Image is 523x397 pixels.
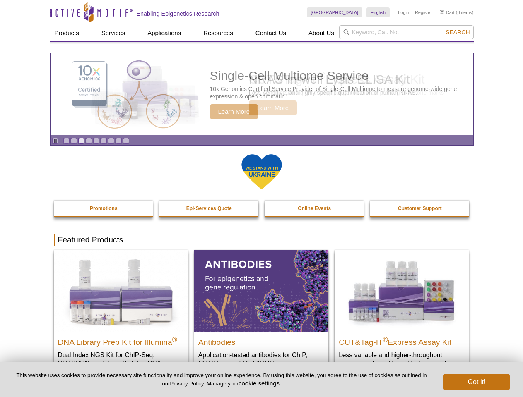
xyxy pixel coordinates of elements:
[440,7,474,17] li: (0 items)
[58,334,184,347] h2: DNA Library Prep Kit for Illumina
[415,10,432,15] a: Register
[304,25,339,41] a: About Us
[446,29,470,36] span: Search
[339,351,465,368] p: Less variable and higher-throughput genome-wide profiling of histone marks​.
[108,138,114,144] a: Go to slide 7
[101,138,107,144] a: Go to slide 6
[443,374,510,390] button: Got it!
[54,201,154,216] a: Promotions
[398,206,441,211] strong: Customer Support
[239,380,280,387] button: cookie settings
[398,10,409,15] a: Login
[412,7,413,17] li: |
[123,138,129,144] a: Go to slide 9
[90,206,118,211] strong: Promotions
[307,7,363,17] a: [GEOGRAPHIC_DATA]
[194,250,328,331] img: All Antibodies
[339,25,474,39] input: Keyword, Cat. No.
[71,138,77,144] a: Go to slide 2
[13,372,430,387] p: This website uses cookies to provide necessary site functionality and improve your online experie...
[116,138,122,144] a: Go to slide 8
[54,250,188,384] a: DNA Library Prep Kit for Illumina DNA Library Prep Kit for Illumina® Dual Index NGS Kit for ChIP-...
[383,336,388,343] sup: ®
[366,7,390,17] a: English
[54,234,470,246] h2: Featured Products
[335,250,469,331] img: CUT&Tag-IT® Express Assay Kit
[440,10,455,15] a: Cart
[50,25,84,41] a: Products
[51,53,473,135] a: Single-Cell Multiome Service Single-Cell Multiome Service 10x Genomics Certified Service Provider...
[335,250,469,375] a: CUT&Tag-IT® Express Assay Kit CUT&Tag-IT®Express Assay Kit Less variable and higher-throughput ge...
[265,201,365,216] a: Online Events
[78,138,84,144] a: Go to slide 3
[63,138,70,144] a: Go to slide 1
[86,138,92,144] a: Go to slide 4
[137,10,219,17] h2: Enabling Epigenetics Research
[159,201,259,216] a: Epi-Services Quote
[210,104,258,119] span: Learn More
[198,351,324,368] p: Application-tested antibodies for ChIP, CUT&Tag, and CUT&RUN.
[58,351,184,376] p: Dual Index NGS Kit for ChIP-Seq, CUT&RUN, and ds methylated DNA assays.
[64,57,188,132] img: Single-Cell Multiome Service
[52,138,58,144] a: Toggle autoplay
[440,10,444,14] img: Your Cart
[51,53,473,135] article: Single-Cell Multiome Service
[96,25,130,41] a: Services
[198,334,324,347] h2: Antibodies
[210,85,469,100] p: 10x Genomics Certified Service Provider of Single-Cell Multiome to measure genome-wide gene expre...
[93,138,99,144] a: Go to slide 5
[251,25,291,41] a: Contact Us
[142,25,186,41] a: Applications
[443,29,472,36] button: Search
[339,334,465,347] h2: CUT&Tag-IT Express Assay Kit
[241,153,282,190] img: We Stand With Ukraine
[370,201,470,216] a: Customer Support
[172,336,177,343] sup: ®
[194,250,328,375] a: All Antibodies Antibodies Application-tested antibodies for ChIP, CUT&Tag, and CUT&RUN.
[198,25,238,41] a: Resources
[170,380,203,387] a: Privacy Policy
[210,69,469,82] h2: Single-Cell Multiome Service
[298,206,331,211] strong: Online Events
[186,206,232,211] strong: Epi-Services Quote
[54,250,188,331] img: DNA Library Prep Kit for Illumina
